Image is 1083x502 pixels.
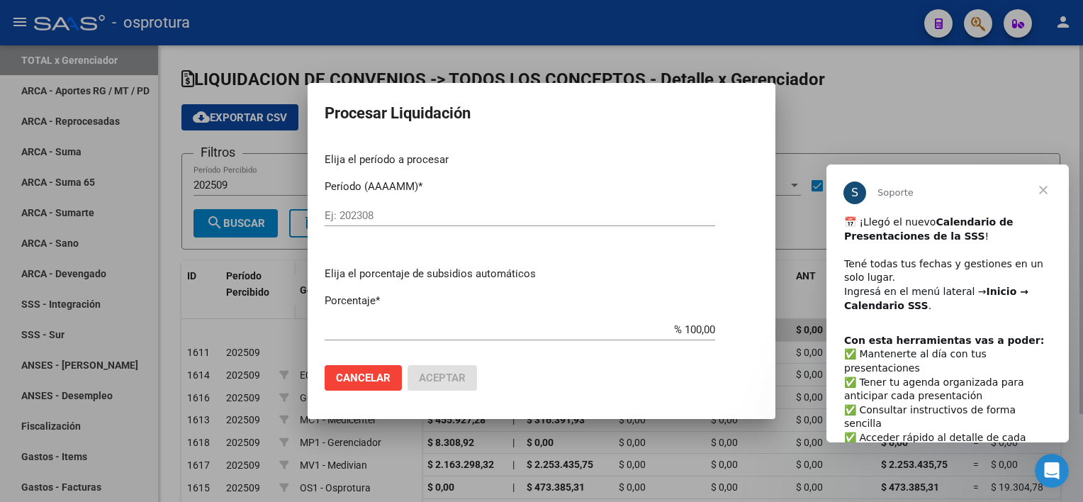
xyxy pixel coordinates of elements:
[826,164,1069,442] iframe: Intercom live chat mensaje
[18,170,218,182] b: Con esta herramientas vas a poder:
[325,179,758,195] p: Período (AAAAMM)
[325,266,758,282] p: Elija el porcentaje de subsidios automáticos
[1035,454,1069,488] iframe: Intercom live chat
[18,169,225,336] div: ​✅ Mantenerte al día con tus presentaciones ✅ Tener tu agenda organizada para anticipar cada pres...
[325,365,402,391] button: Cancelar
[325,152,758,168] p: Elija el período a procesar
[419,372,466,384] span: Aceptar
[336,372,391,384] span: Cancelar
[325,100,758,127] h2: Procesar Liquidación
[408,365,477,391] button: Aceptar
[325,293,758,309] p: Porcentaje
